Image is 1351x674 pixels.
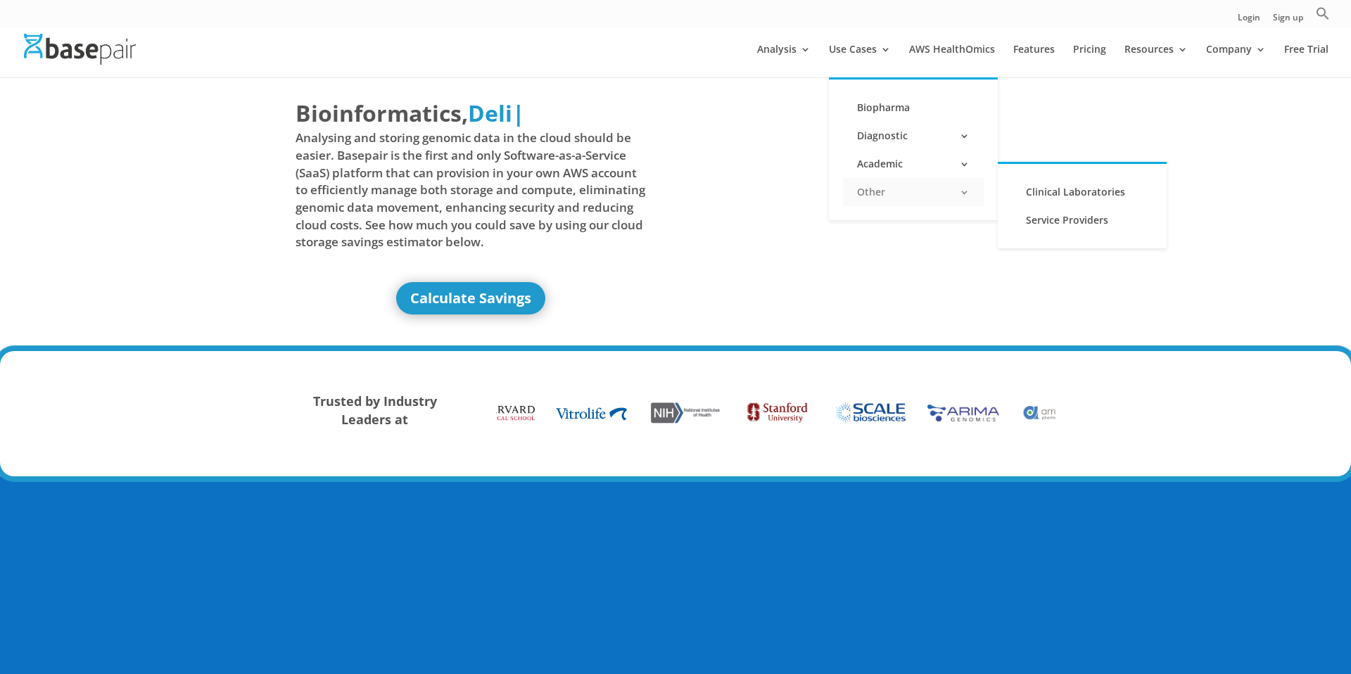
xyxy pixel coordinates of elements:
span: Bioinformatics, [296,97,468,129]
img: Basepair [24,34,136,64]
strong: Trusted by Industry Leaders at [313,393,437,428]
a: Other [843,178,984,206]
a: Analysis [757,44,811,77]
a: Academic [843,150,984,178]
span: Deli [468,98,512,128]
span: | [512,98,525,128]
a: Use Cases [829,44,891,77]
a: Pricing [1073,44,1106,77]
a: Clinical Laboratories [1012,178,1153,206]
a: AWS HealthOmics [909,44,995,77]
a: Company [1206,44,1266,77]
a: Search Icon Link [1316,6,1330,28]
a: Biopharma [843,94,984,122]
a: Calculate Savings [396,282,545,314]
a: Sign up [1273,13,1303,28]
iframe: Basepair - NGS Analysis Simplified [686,97,1036,294]
span: Analysing and storing genomic data in the cloud should be easier. Basepair is the first and only ... [296,129,646,250]
svg: Search [1316,6,1330,20]
a: Service Providers [1012,206,1153,234]
a: Login [1238,13,1260,28]
a: Resources [1124,44,1188,77]
a: Free Trial [1284,44,1328,77]
a: Features [1013,44,1055,77]
a: Diagnostic [843,122,984,150]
